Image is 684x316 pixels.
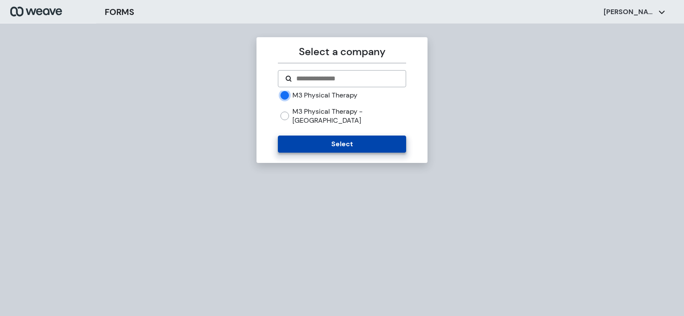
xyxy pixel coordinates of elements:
[292,107,406,125] label: M3 Physical Therapy - [GEOGRAPHIC_DATA]
[278,136,406,153] button: Select
[278,44,406,59] p: Select a company
[105,6,134,18] h3: FORMS
[295,74,398,84] input: Search
[292,91,357,100] label: M3 Physical Therapy
[604,7,655,17] p: [PERSON_NAME]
